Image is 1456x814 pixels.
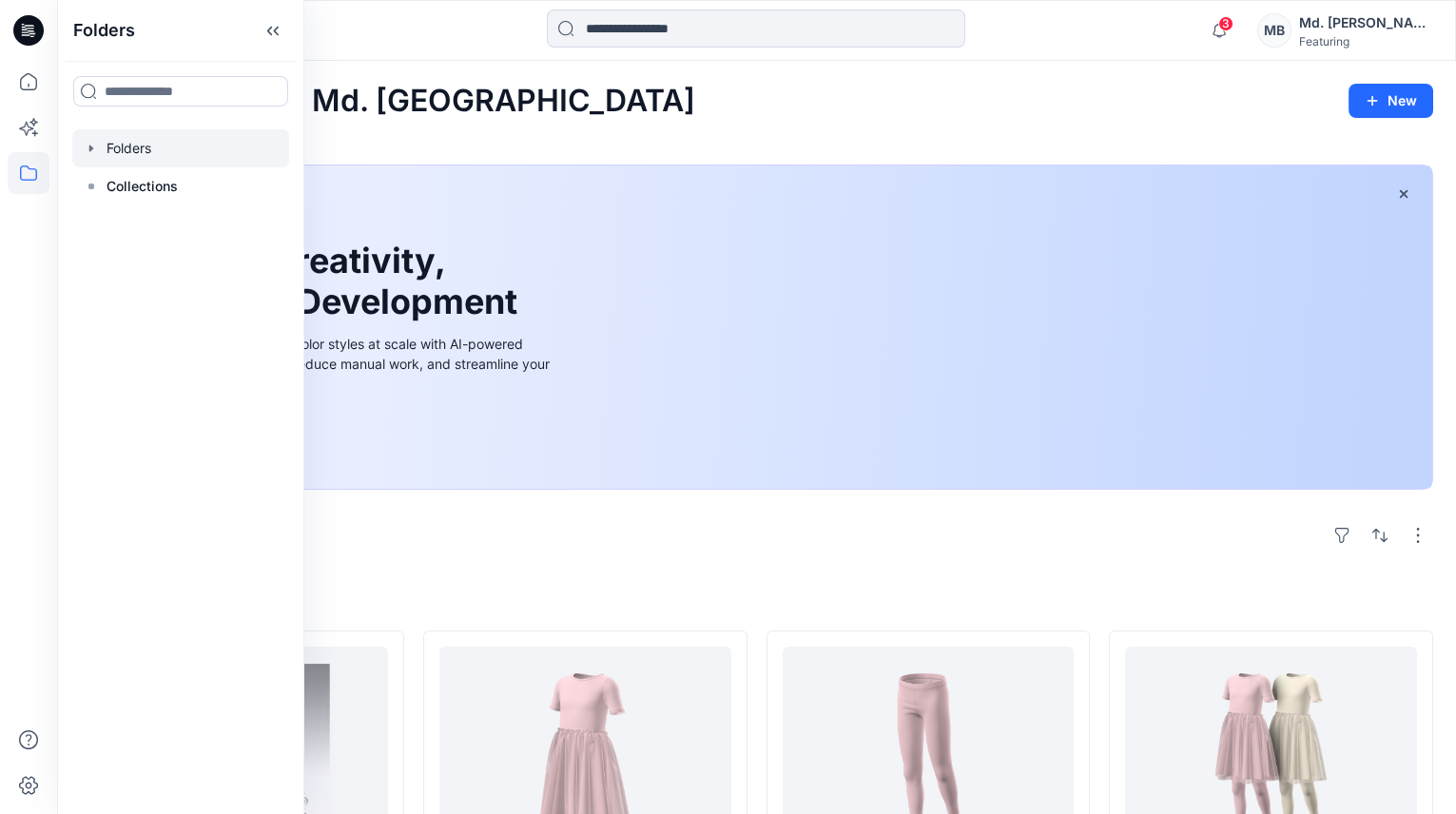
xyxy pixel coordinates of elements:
[126,417,554,455] a: Discover more
[1218,16,1233,31] span: 3
[126,334,554,394] div: Explore ideas faster and recolor styles at scale with AI-powered tools that boost creativity, red...
[80,589,1433,611] h4: Styles
[80,84,695,119] h2: Welcome back, Md. [GEOGRAPHIC_DATA]
[1349,84,1433,118] button: New
[107,175,178,198] p: Collections
[1299,34,1432,48] div: Featuring
[126,241,526,322] h1: Unleash Creativity, Speed Up Development
[1299,11,1432,34] div: Md. [PERSON_NAME]
[1257,13,1291,48] div: MB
